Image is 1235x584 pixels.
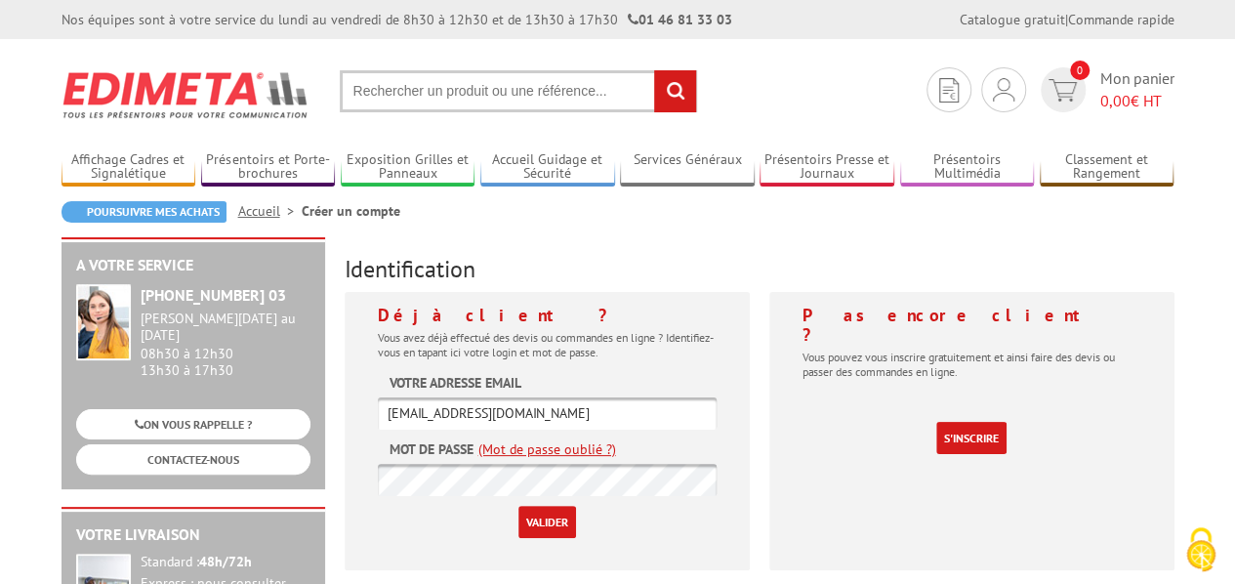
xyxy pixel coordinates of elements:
[1049,79,1077,102] img: devis rapide
[76,284,131,360] img: widget-service.jpg
[302,201,400,221] li: Créer un compte
[478,439,616,459] a: (Mot de passe oublié ?)
[76,444,310,475] a: CONTACTEZ-NOUS
[141,311,310,378] div: 08h30 à 12h30 13h30 à 17h30
[76,257,310,274] h2: A votre service
[378,330,717,359] p: Vous avez déjà effectué des devis ou commandes en ligne ? Identifiez-vous en tapant ici votre log...
[518,506,576,538] input: Valider
[378,306,717,325] h4: Déjà client ?
[1167,518,1235,584] button: Cookies (fenêtre modale)
[760,151,894,184] a: Présentoirs Presse et Journaux
[1100,90,1174,112] span: € HT
[936,422,1007,454] a: S'inscrire
[1070,61,1090,80] span: 0
[1068,11,1174,28] a: Commande rapide
[1100,67,1174,112] span: Mon panier
[993,78,1014,102] img: devis rapide
[141,311,310,344] div: [PERSON_NAME][DATE] au [DATE]
[199,553,252,570] strong: 48h/72h
[345,257,1174,282] h3: Identification
[62,10,732,29] div: Nos équipes sont à votre service du lundi au vendredi de 8h30 à 12h30 et de 13h30 à 17h30
[480,151,615,184] a: Accueil Guidage et Sécurité
[900,151,1035,184] a: Présentoirs Multimédia
[1036,67,1174,112] a: devis rapide 0 Mon panier 0,00€ HT
[803,350,1141,379] p: Vous pouvez vous inscrire gratuitement et ainsi faire des devis ou passer des commandes en ligne.
[1040,151,1174,184] a: Classement et Rangement
[939,78,959,103] img: devis rapide
[201,151,336,184] a: Présentoirs et Porte-brochures
[238,202,302,220] a: Accueil
[141,554,310,571] div: Standard :
[62,201,226,223] a: Poursuivre mes achats
[620,151,755,184] a: Services Généraux
[390,439,473,459] label: Mot de passe
[628,11,732,28] strong: 01 46 81 33 03
[1176,525,1225,574] img: Cookies (fenêtre modale)
[76,526,310,544] h2: Votre livraison
[76,409,310,439] a: ON VOUS RAPPELLE ?
[141,285,286,305] strong: [PHONE_NUMBER] 03
[654,70,696,112] input: rechercher
[803,306,1141,345] h4: Pas encore client ?
[960,11,1065,28] a: Catalogue gratuit
[62,151,196,184] a: Affichage Cadres et Signalétique
[62,59,310,131] img: Edimeta
[1100,91,1131,110] span: 0,00
[340,70,697,112] input: Rechercher un produit ou une référence...
[960,10,1174,29] div: |
[390,373,521,393] label: Votre adresse email
[341,151,475,184] a: Exposition Grilles et Panneaux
